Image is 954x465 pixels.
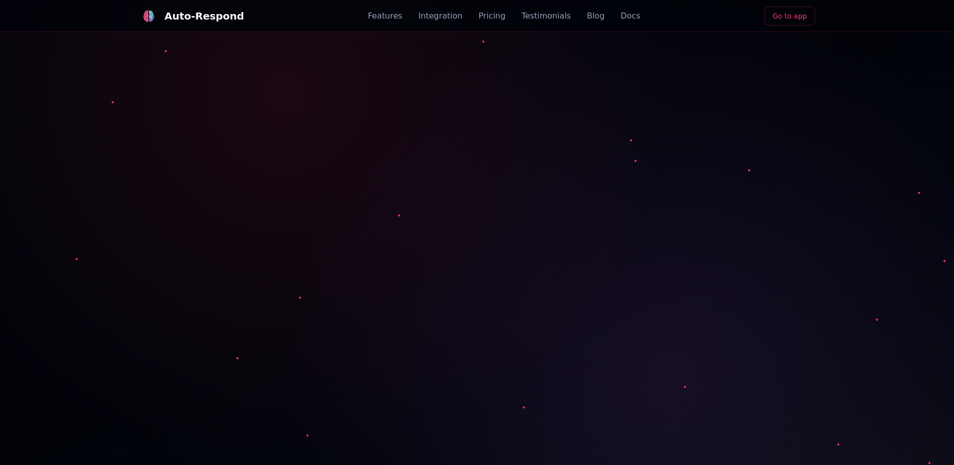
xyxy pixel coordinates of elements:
[143,10,155,22] img: Auto-Respond Logo
[620,10,640,22] a: Docs
[165,9,244,23] div: Auto-Respond
[764,7,816,26] a: Go to app
[587,10,604,22] a: Blog
[139,6,244,26] a: Auto-Respond LogoAuto-Respond
[418,10,462,22] a: Integration
[368,10,403,22] a: Features
[521,10,571,22] a: Testimonials
[478,10,505,22] a: Pricing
